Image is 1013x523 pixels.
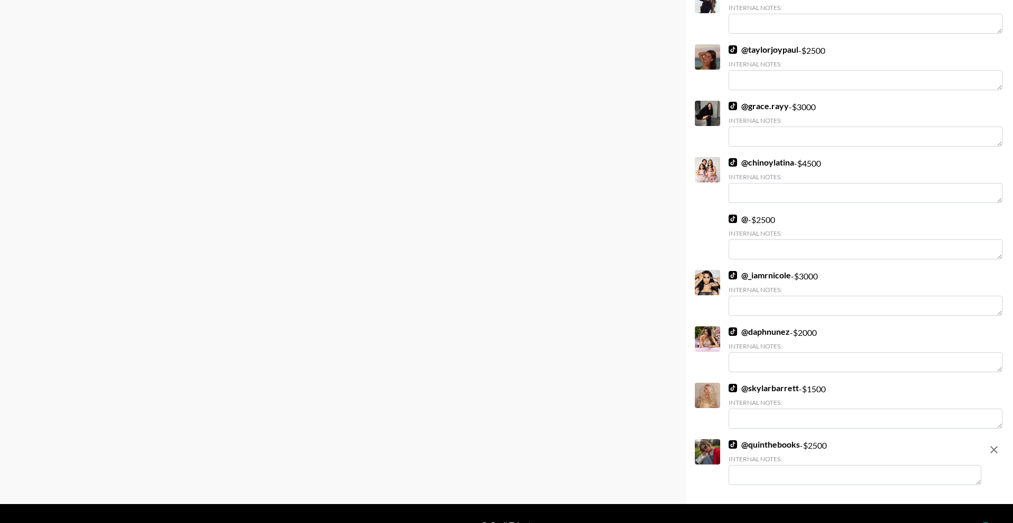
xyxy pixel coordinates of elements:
div: Internal Notes: [729,455,981,463]
div: Internal Notes: [729,173,1002,181]
div: Internal Notes: [729,4,1002,12]
a: @_iamrnicole [729,270,791,280]
img: TikTok [729,384,737,392]
img: TikTok [729,440,737,449]
div: Internal Notes: [729,399,1002,406]
img: TikTok [729,158,737,167]
a: @grace.rayy [729,101,789,111]
a: @daphnunez [729,326,790,337]
div: - $ 4500 [729,157,1002,203]
div: Internal Notes: [729,229,1002,237]
img: TikTok [729,271,737,279]
div: - $ 1500 [729,383,1002,429]
a: @ [729,214,748,224]
div: - $ 2000 [729,326,1002,372]
img: TikTok [729,45,737,54]
button: remove [983,439,1005,460]
div: - $ 2500 [729,44,1002,90]
div: Internal Notes: [729,342,1002,350]
div: Internal Notes: [729,117,1002,124]
a: @chinoylatina [729,157,794,168]
a: @skylarbarrett [729,383,799,393]
a: @taylorjoypaul [729,44,798,55]
div: - $ 3000 [729,270,1002,316]
a: @quinthebooks [729,439,800,450]
div: - $ 2500 [729,439,981,485]
img: TikTok [729,327,737,336]
div: - $ 2500 [729,214,1002,259]
div: Internal Notes: [729,60,1002,68]
div: Internal Notes: [729,286,1002,294]
div: - $ 3000 [729,101,1002,147]
img: TikTok [729,215,737,223]
img: TikTok [729,102,737,110]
